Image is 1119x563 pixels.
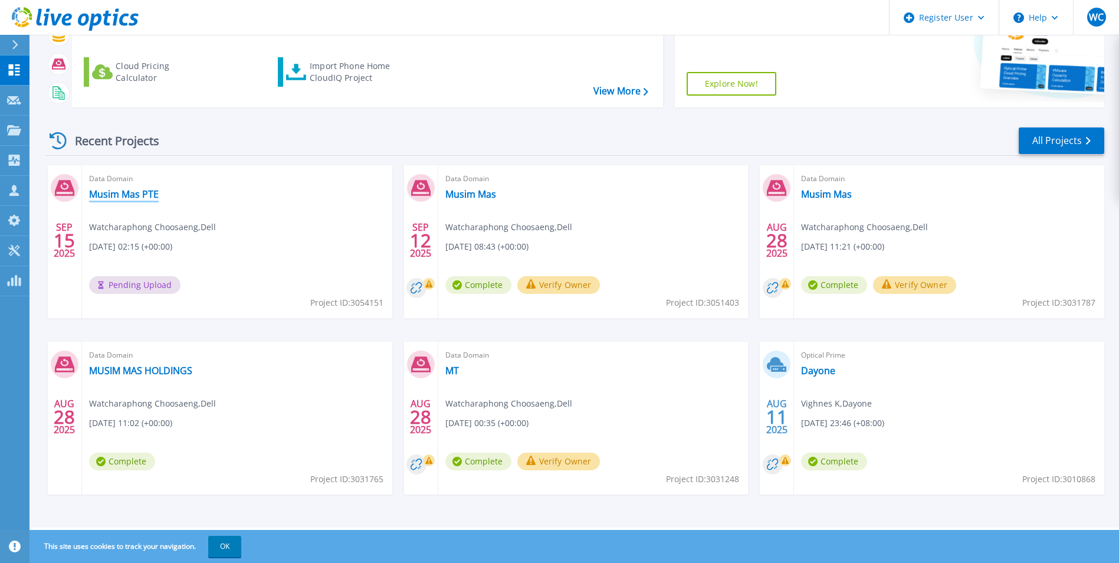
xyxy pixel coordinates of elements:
span: WC [1089,12,1104,22]
a: Musim Mas [801,188,852,200]
button: Verify Owner [517,453,600,470]
span: [DATE] 11:02 (+00:00) [89,417,172,430]
div: SEP 2025 [53,219,76,262]
div: AUG 2025 [409,395,432,438]
a: MT [445,365,459,377]
button: Verify Owner [517,276,600,294]
a: All Projects [1019,127,1104,154]
span: Project ID: 3031765 [310,473,383,486]
span: Vighnes K , Dayone [801,397,872,410]
span: Data Domain [801,172,1097,185]
span: Data Domain [445,349,741,362]
span: 12 [410,235,431,246]
span: Project ID: 3054151 [310,296,383,309]
span: 28 [54,412,75,422]
span: 11 [766,412,787,422]
div: Recent Projects [45,126,175,155]
span: Watcharaphong Choosaeng , Dell [89,397,216,410]
span: Watcharaphong Choosaeng , Dell [445,221,572,234]
span: 28 [410,412,431,422]
a: Dayone [801,365,835,377]
div: AUG 2025 [53,395,76,438]
div: AUG 2025 [766,219,788,262]
span: Watcharaphong Choosaeng , Dell [801,221,928,234]
span: Complete [89,453,155,470]
a: View More [593,86,648,97]
div: Import Phone Home CloudIQ Project [310,60,402,84]
span: Project ID: 3010868 [1022,473,1095,486]
a: Musim Mas PTE [89,188,159,200]
span: Data Domain [89,349,385,362]
span: Project ID: 3031248 [666,473,739,486]
span: Complete [801,453,867,470]
span: 28 [766,235,787,246]
span: [DATE] 11:21 (+00:00) [801,240,884,253]
div: SEP 2025 [409,219,432,262]
span: Complete [801,276,867,294]
a: MUSIM MAS HOLDINGS [89,365,192,377]
button: Verify Owner [873,276,956,294]
div: AUG 2025 [766,395,788,438]
span: Pending Upload [89,276,181,294]
div: Cloud Pricing Calculator [116,60,210,84]
span: [DATE] 02:15 (+00:00) [89,240,172,253]
span: Complete [445,276,511,294]
span: Project ID: 3031787 [1022,296,1095,309]
span: Complete [445,453,511,470]
span: Data Domain [445,172,741,185]
span: This site uses cookies to track your navigation. [32,536,241,557]
span: [DATE] 00:35 (+00:00) [445,417,529,430]
span: Data Domain [89,172,385,185]
span: [DATE] 08:43 (+00:00) [445,240,529,253]
span: 15 [54,235,75,246]
span: [DATE] 23:46 (+08:00) [801,417,884,430]
button: OK [208,536,241,557]
span: Watcharaphong Choosaeng , Dell [89,221,216,234]
span: Optical Prime [801,349,1097,362]
a: Musim Mas [445,188,496,200]
span: Watcharaphong Choosaeng , Dell [445,397,572,410]
a: Explore Now! [687,72,776,96]
span: Project ID: 3051403 [666,296,739,309]
a: Cloud Pricing Calculator [84,57,215,87]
